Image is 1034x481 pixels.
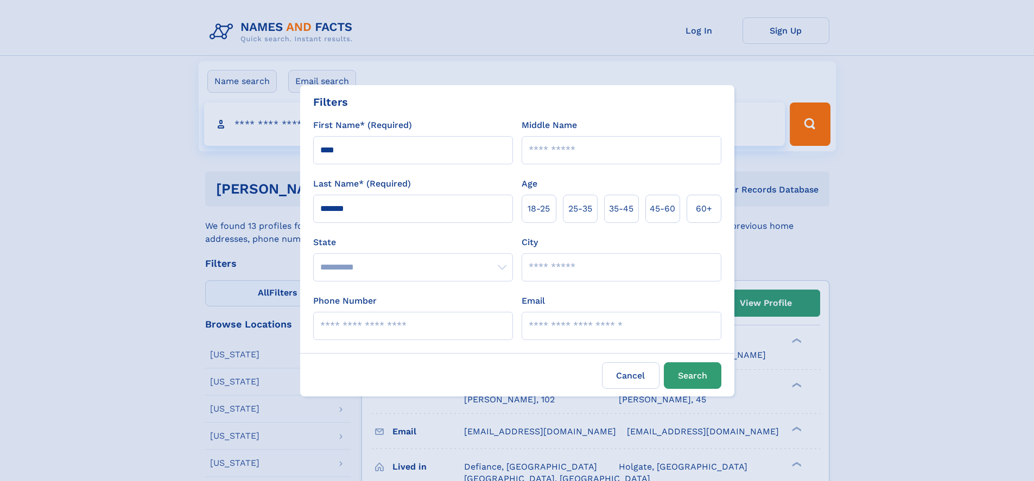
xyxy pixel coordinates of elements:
label: Age [522,177,537,190]
span: 45‑60 [650,202,675,215]
label: First Name* (Required) [313,119,412,132]
label: Middle Name [522,119,577,132]
label: Last Name* (Required) [313,177,411,190]
label: City [522,236,538,249]
span: 25‑35 [568,202,592,215]
span: 18‑25 [528,202,550,215]
div: Filters [313,94,348,110]
label: Phone Number [313,294,377,307]
span: 60+ [696,202,712,215]
label: Cancel [602,362,659,389]
button: Search [664,362,721,389]
label: State [313,236,513,249]
label: Email [522,294,545,307]
span: 35‑45 [609,202,633,215]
